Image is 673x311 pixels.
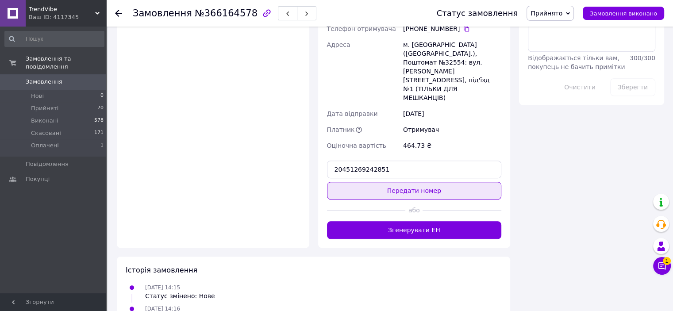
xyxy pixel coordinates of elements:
[145,292,215,300] div: Статус змінено: Нове
[327,25,396,32] span: Телефон отримувача
[29,13,106,21] div: Ваш ID: 4117345
[327,110,378,117] span: Дата відправки
[29,5,95,13] span: TrendVibe
[97,104,104,112] span: 70
[401,138,503,154] div: 464.73 ₴
[630,54,655,61] span: 300 / 300
[401,122,503,138] div: Отримувач
[653,257,671,275] button: Чат з покупцем1
[327,41,350,48] span: Адреса
[590,10,657,17] span: Замовлення виконано
[401,37,503,106] div: м. [GEOGRAPHIC_DATA] ([GEOGRAPHIC_DATA].), Поштомат №32554: вул. [PERSON_NAME][STREET_ADDRESS], п...
[327,126,355,133] span: Платник
[405,206,423,215] span: або
[133,8,192,19] span: Замовлення
[195,8,258,19] span: №366164578
[26,55,106,71] span: Замовлення та повідомлення
[327,221,502,239] button: Згенерувати ЕН
[100,92,104,100] span: 0
[100,142,104,150] span: 1
[31,129,61,137] span: Скасовані
[531,10,562,17] span: Прийнято
[31,104,58,112] span: Прийняті
[94,117,104,125] span: 578
[528,54,625,70] span: Відображається тільки вам, покупець не бачить примітки
[4,31,104,47] input: Пошук
[327,161,502,178] input: Номер експрес-накладної
[126,266,197,274] span: Історія замовлення
[31,117,58,125] span: Виконані
[31,142,59,150] span: Оплачені
[437,9,518,18] div: Статус замовлення
[583,7,664,20] button: Замовлення виконано
[401,106,503,122] div: [DATE]
[327,142,386,149] span: Оціночна вартість
[94,129,104,137] span: 171
[26,175,50,183] span: Покупці
[26,78,62,86] span: Замовлення
[31,92,44,100] span: Нові
[145,284,180,291] span: [DATE] 14:15
[663,257,671,265] span: 1
[26,160,69,168] span: Повідомлення
[115,9,122,18] div: Повернутися назад
[403,24,501,33] div: [PHONE_NUMBER]
[327,182,502,200] button: Передати номер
